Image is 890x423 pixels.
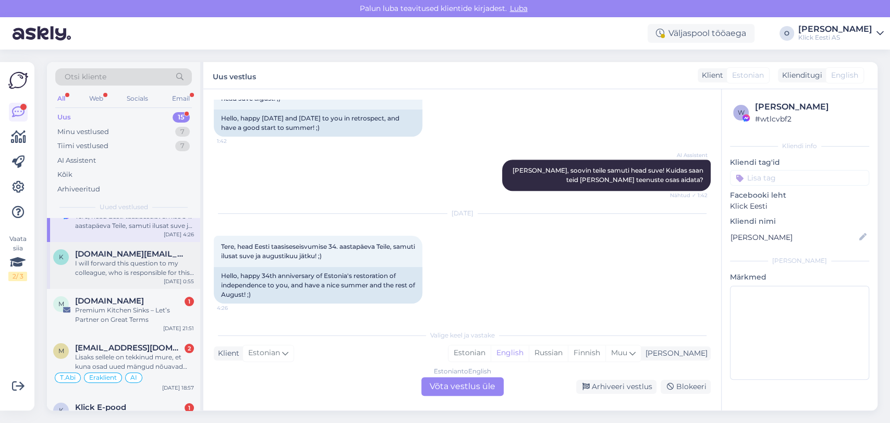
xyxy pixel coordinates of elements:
[57,184,100,195] div: Arhiveeritud
[173,112,190,123] div: 15
[100,202,148,212] span: Uued vestlused
[214,110,422,137] div: Hello, happy [DATE] and [DATE] to you in retrospect, and have a good start to summer! ;)
[576,380,656,394] div: Arhiveeri vestlus
[214,209,711,218] div: [DATE]
[75,212,194,231] div: Tere, head Eesti taasiseseisvumise 34. aastapäeva Teile, samuti ilusat suve ja augustikuu jätku! ;)
[130,374,137,381] span: AI
[668,151,708,159] span: AI Assistent
[568,345,605,361] div: Finnish
[214,331,711,340] div: Valige keel ja vastake
[185,297,194,306] div: 1
[57,155,96,166] div: AI Assistent
[648,24,754,43] div: Väljaspool tööaega
[89,374,117,381] span: Eraklient
[507,4,531,13] span: Luba
[214,267,422,304] div: Hello, happy 34th anniversary of Estonia's restoration of independence to you, and have a nice su...
[798,25,872,33] div: [PERSON_NAME]
[641,348,708,359] div: [PERSON_NAME]
[75,343,184,353] span: murulasiim@gmail.com
[732,70,764,81] span: Estonian
[55,92,67,105] div: All
[798,25,884,42] a: [PERSON_NAME]Klick Eesti AS
[217,137,256,145] span: 1:42
[75,403,126,412] span: Klick E-pood
[59,253,64,261] span: k
[213,68,256,82] label: Uus vestlus
[75,249,184,259] span: kaimo.heil.work@gmail.com
[8,272,27,281] div: 2 / 3
[529,345,568,361] div: Russian
[87,92,105,105] div: Web
[164,277,194,285] div: [DATE] 0:55
[8,234,27,281] div: Vaata siia
[162,384,194,392] div: [DATE] 18:57
[448,345,491,361] div: Estonian
[491,345,529,361] div: English
[214,348,239,359] div: Klient
[730,272,869,283] p: Märkmed
[59,406,64,414] span: K
[611,348,627,357] span: Muu
[57,127,109,137] div: Minu vestlused
[730,216,869,227] p: Kliendi nimi
[185,344,194,353] div: 2
[755,113,866,125] div: # wtlcvbf2
[164,231,194,238] div: [DATE] 4:26
[248,347,280,359] span: Estonian
[434,367,491,376] div: Estonian to English
[57,112,71,123] div: Uus
[221,243,417,260] span: Tere, head Eesti taasiseseisvumise 34. aastapäeva Teile, samuti ilusat suve ja augustikuu jätku! ;)
[217,304,256,312] span: 4:26
[661,380,711,394] div: Blokeeri
[730,157,869,168] p: Kliendi tag'id
[738,108,745,116] span: w
[698,70,723,81] div: Klient
[730,256,869,265] div: [PERSON_NAME]
[125,92,150,105] div: Socials
[8,70,28,90] img: Askly Logo
[730,190,869,201] p: Facebooki leht
[798,33,872,42] div: Klick Eesti AS
[75,353,194,371] div: Lisaks sellele on tekkinud mure, et kuna osad uued mängud nõuavad bios secure booti, et vältida c...
[175,141,190,151] div: 7
[75,296,144,306] span: melanstar.de
[730,170,869,186] input: Lisa tag
[778,70,822,81] div: Klienditugi
[175,127,190,137] div: 7
[513,166,705,184] span: [PERSON_NAME], soovin teile samuti head suve! Kuidas saan teid [PERSON_NAME] teenuste osas aidata?
[57,170,72,180] div: Kõik
[65,71,106,82] span: Otsi kliente
[170,92,192,105] div: Email
[730,141,869,151] div: Kliendi info
[163,324,194,332] div: [DATE] 21:51
[755,101,866,113] div: [PERSON_NAME]
[779,26,794,41] div: O
[730,201,869,212] p: Klick Eesti
[75,259,194,277] div: I will forward this question to my colleague, who is responsible for this. The reply will be here...
[75,306,194,324] div: Premium Kitchen Sinks – Let’s Partner on Great Terms
[831,70,858,81] span: English
[185,403,194,413] div: 1
[668,191,708,199] span: Nähtud ✓ 1:42
[730,232,857,243] input: Lisa nimi
[58,347,64,355] span: m
[421,377,504,396] div: Võta vestlus üle
[58,300,64,308] span: m
[60,374,76,381] span: T.Abi
[57,141,108,151] div: Tiimi vestlused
